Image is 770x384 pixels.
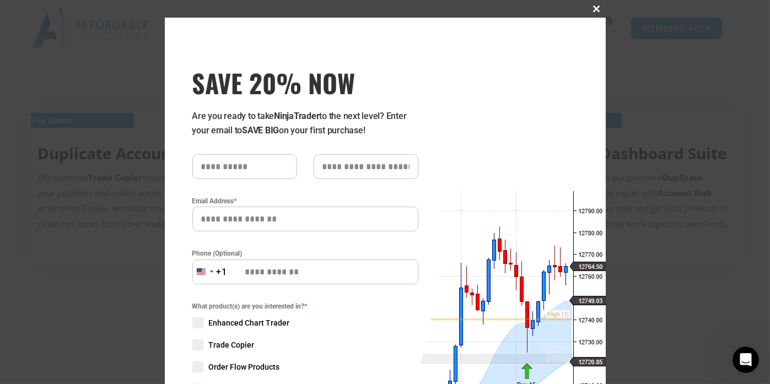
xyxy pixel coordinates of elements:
[209,317,290,328] span: Enhanced Chart Trader
[192,196,418,207] label: Email Address
[192,339,418,350] label: Trade Copier
[217,265,228,279] div: +1
[242,125,279,136] strong: SAVE BIG
[274,111,319,121] strong: NinjaTrader
[733,347,759,373] iframe: Intercom live chat
[192,248,418,259] label: Phone (Optional)
[192,67,418,98] span: SAVE 20% NOW
[192,259,228,284] button: Selected country
[192,361,418,372] label: Order Flow Products
[192,301,418,312] span: What product(s) are you interested in?
[209,339,255,350] span: Trade Copier
[192,109,418,138] p: Are you ready to take to the next level? Enter your email to on your first purchase!
[209,361,280,372] span: Order Flow Products
[192,317,418,328] label: Enhanced Chart Trader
